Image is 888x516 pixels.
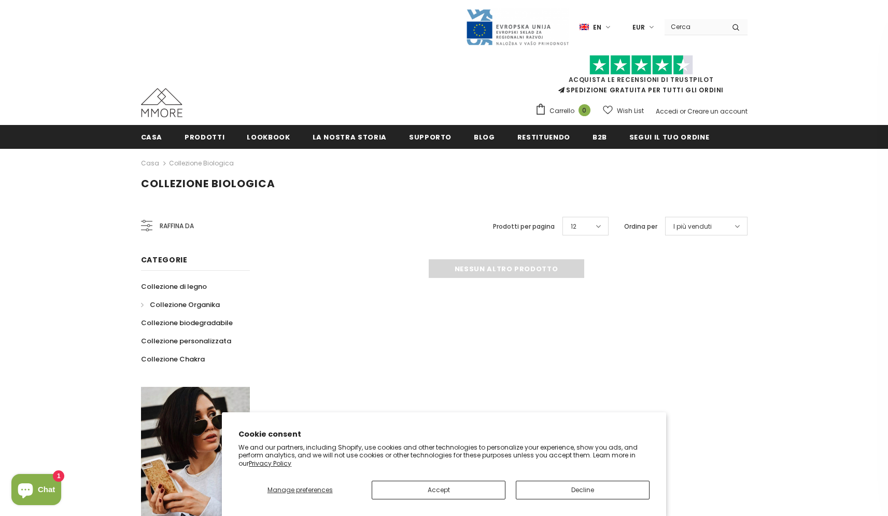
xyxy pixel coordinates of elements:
img: Javni Razpis [466,8,569,46]
a: supporto [409,125,452,148]
a: Collezione biologica [169,159,234,168]
a: Carrello 0 [535,103,596,119]
span: en [593,22,601,33]
span: I più venduti [673,221,712,232]
a: Lookbook [247,125,290,148]
label: Ordina per [624,221,657,232]
a: Collezione Chakra [141,350,205,368]
a: Javni Razpis [466,22,569,31]
span: 12 [571,221,576,232]
label: Prodotti per pagina [493,221,555,232]
a: Collezione di legno [141,277,207,296]
a: Restituendo [517,125,570,148]
span: Collezione di legno [141,282,207,291]
button: Accept [372,481,505,499]
a: Wish List [603,102,644,120]
inbox-online-store-chat: Shopify online store chat [8,474,64,508]
a: Segui il tuo ordine [629,125,709,148]
span: Lookbook [247,132,290,142]
a: Collezione Organika [141,296,220,314]
a: Creare un account [687,107,748,116]
span: Collezione biodegradabile [141,318,233,328]
a: La nostra storia [313,125,387,148]
span: or [680,107,686,116]
img: Casi MMORE [141,88,182,117]
span: Categorie [141,255,188,265]
span: Collezione biologica [141,176,275,191]
button: Manage preferences [238,481,361,499]
span: Prodotti [185,132,224,142]
span: Restituendo [517,132,570,142]
span: Blog [474,132,495,142]
span: Casa [141,132,163,142]
span: B2B [593,132,607,142]
span: Segui il tuo ordine [629,132,709,142]
span: Wish List [617,106,644,116]
span: Raffina da [160,220,194,232]
a: Collezione personalizzata [141,332,231,350]
span: EUR [632,22,645,33]
input: Search Site [665,19,724,34]
a: Blog [474,125,495,148]
a: Acquista le recensioni di TrustPilot [569,75,714,84]
span: Manage preferences [267,485,333,494]
span: SPEDIZIONE GRATUITA PER TUTTI GLI ORDINI [535,60,748,94]
button: Decline [516,481,650,499]
span: supporto [409,132,452,142]
h2: Cookie consent [238,429,650,440]
span: La nostra storia [313,132,387,142]
a: Prodotti [185,125,224,148]
a: Casa [141,125,163,148]
a: B2B [593,125,607,148]
a: Accedi [656,107,678,116]
a: Privacy Policy [249,459,291,468]
span: Collezione personalizzata [141,336,231,346]
span: 0 [579,104,590,116]
img: Fidati di Pilot Stars [589,55,693,75]
span: Carrello [549,106,574,116]
a: Collezione biodegradabile [141,314,233,332]
p: We and our partners, including Shopify, use cookies and other technologies to personalize your ex... [238,443,650,468]
span: Collezione Chakra [141,354,205,364]
img: i-lang-1.png [580,23,589,32]
a: Casa [141,157,159,170]
span: Collezione Organika [150,300,220,310]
